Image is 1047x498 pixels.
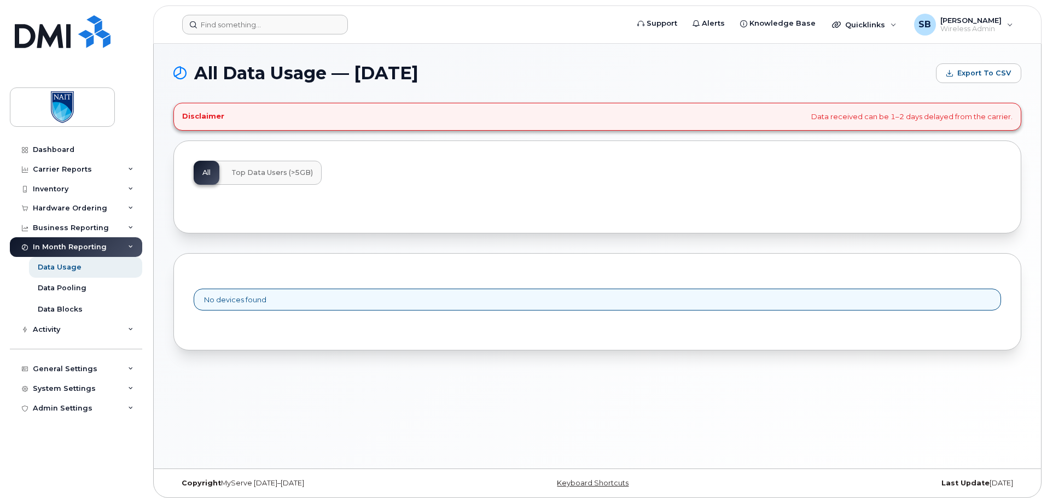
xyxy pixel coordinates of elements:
[182,112,224,121] h4: Disclaimer
[941,479,990,487] strong: Last Update
[194,289,1001,311] div: No devices found
[173,103,1021,131] div: Data received can be 1–2 days delayed from the carrier.
[182,479,221,487] strong: Copyright
[557,479,629,487] a: Keyboard Shortcuts
[957,68,1011,78] span: Export to CSV
[194,65,418,81] span: All Data Usage — [DATE]
[173,479,456,488] div: MyServe [DATE]–[DATE]
[738,479,1021,488] div: [DATE]
[936,63,1021,83] button: Export to CSV
[231,168,313,177] span: Top Data Users (>5GB)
